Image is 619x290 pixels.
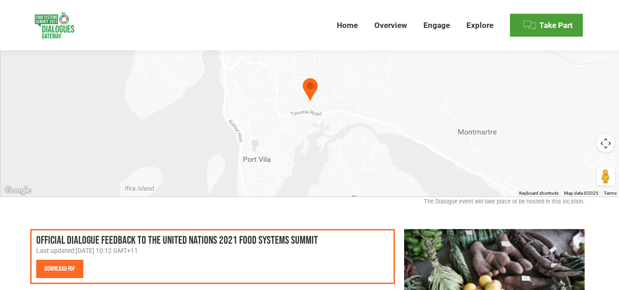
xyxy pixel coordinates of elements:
[35,12,74,38] img: Food Systems Summit Dialogues
[597,134,615,153] button: Map camera controls
[597,167,615,186] button: Drag Pegman onto the map to open Street View
[423,21,450,30] span: Engage
[3,185,33,197] img: Google
[36,260,83,278] a: Download PDF
[337,21,358,30] span: Home
[519,190,559,197] button: Keyboard shortcuts
[374,21,407,30] span: Overview
[523,18,537,32] img: Menu icon
[36,246,389,255] div: Last updated:
[604,191,617,196] a: Terms (opens in new tab)
[76,247,138,254] time: [DATE] 10:12 GMT+11
[3,185,33,197] a: Open this area in Google Maps (opens a new window)
[564,191,598,196] span: Map data ©2025
[36,235,389,246] h3: Official Dialogue Feedback to the United Nations 2021 Food Systems Summit
[466,21,493,30] span: Explore
[539,21,573,30] span: Take Part
[35,197,585,211] div: The Dialogue event will take place or be hosted in this location.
